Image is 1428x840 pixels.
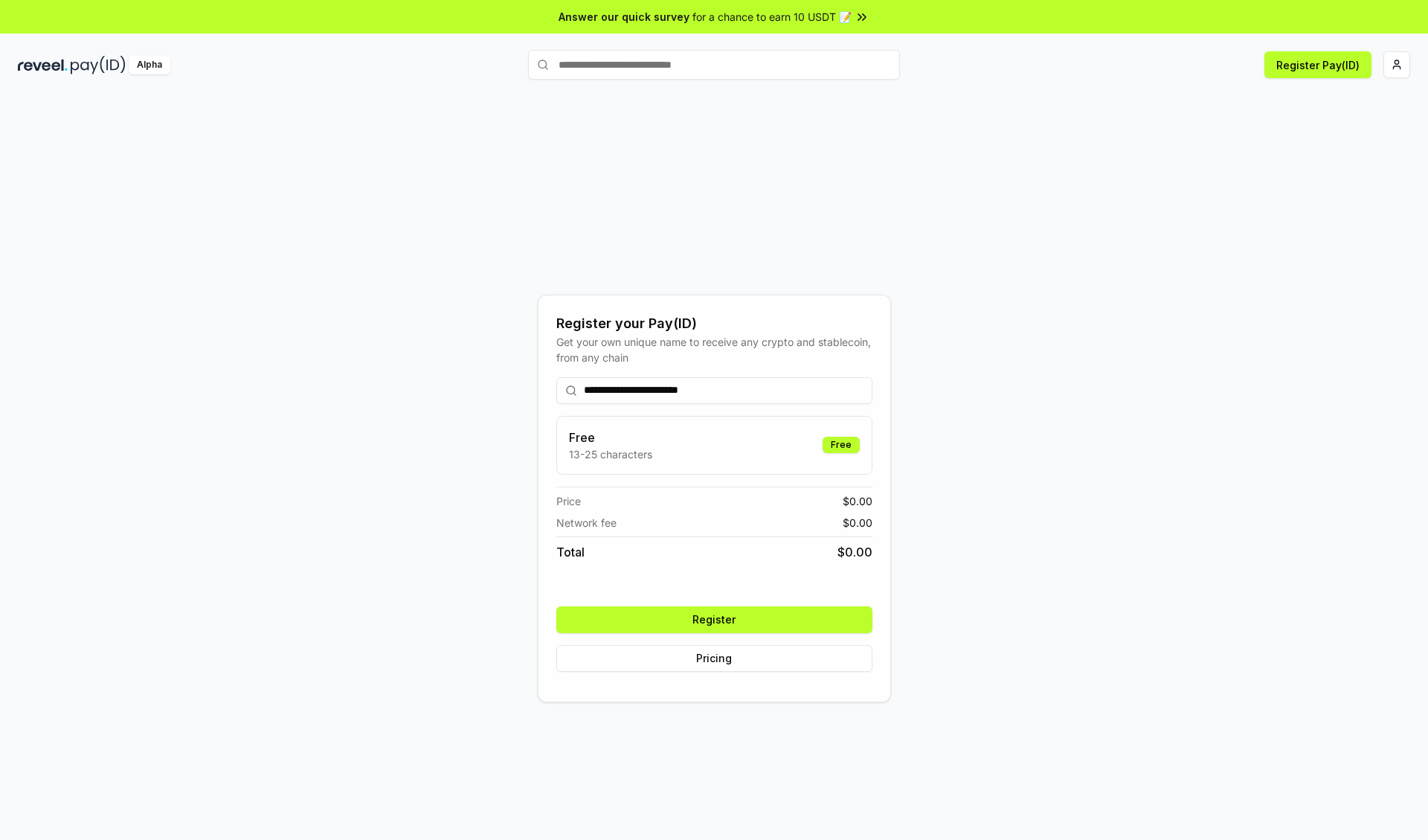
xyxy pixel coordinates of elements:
[1264,51,1371,78] button: Register Pay(ID)
[556,313,872,334] div: Register your Pay(ID)
[559,9,689,25] span: Answer our quick survey
[556,543,585,561] span: Total
[556,493,581,509] span: Price
[837,543,872,561] span: $ 0.00
[556,334,872,365] div: Get your own unique name to receive any crypto and stablecoin, from any chain
[18,56,68,74] img: reveel_dark
[843,515,872,530] span: $ 0.00
[569,446,652,462] p: 13-25 characters
[71,56,126,74] img: pay_id
[129,56,170,74] div: Alpha
[556,606,872,633] button: Register
[569,429,652,446] h3: Free
[843,493,872,509] span: $ 0.00
[556,515,617,530] span: Network fee
[556,645,872,672] button: Pricing
[692,9,852,25] span: for a chance to earn 10 USDT 📝
[823,437,860,453] div: Free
